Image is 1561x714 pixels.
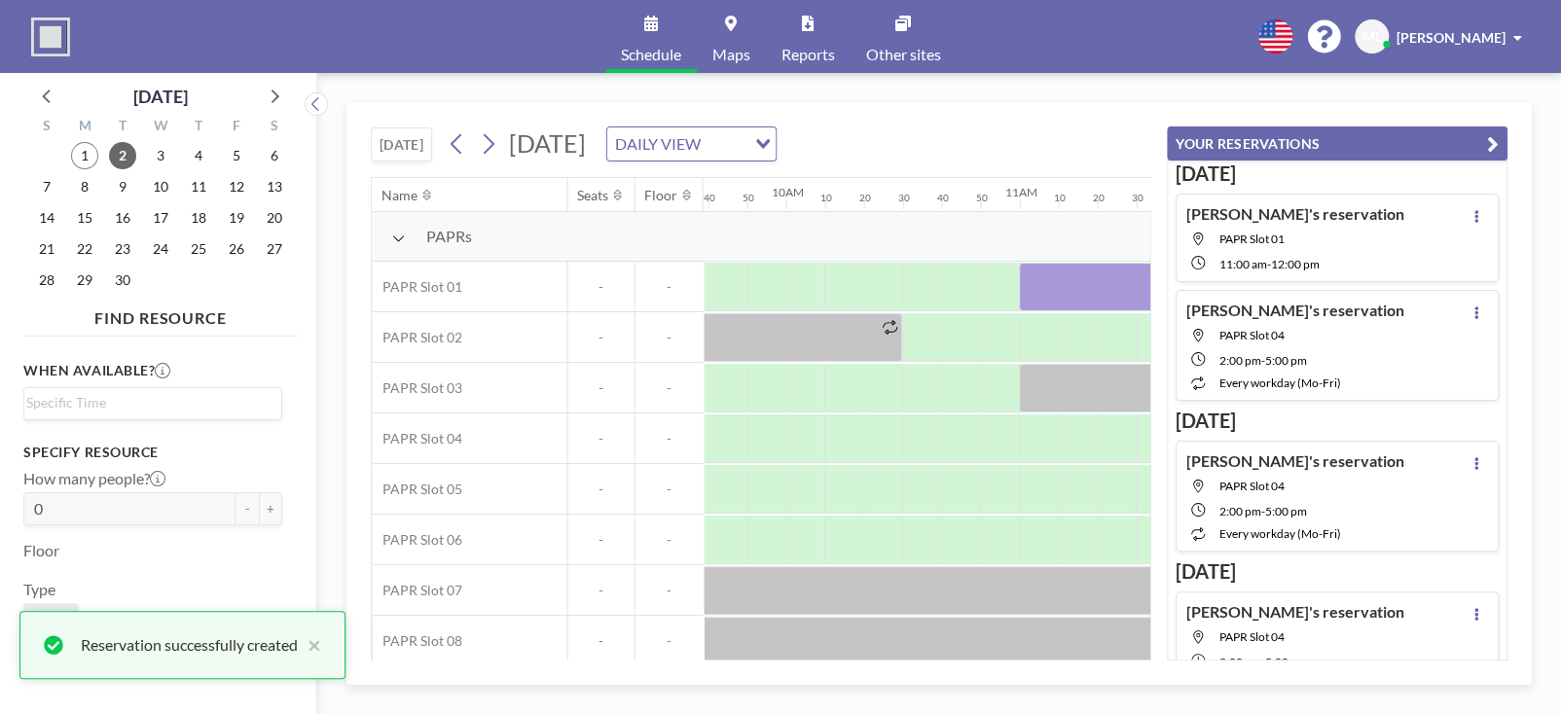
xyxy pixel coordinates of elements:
span: Monday, September 15, 2025 [71,204,98,232]
div: 50 [742,192,753,204]
span: - [1261,504,1265,518]
span: Tuesday, September 16, 2025 [109,204,136,232]
span: Friday, September 26, 2025 [223,235,250,263]
span: 11:00 AM [1219,257,1267,271]
span: every workday (Mo-Fri) [1219,375,1341,390]
span: - [635,329,703,346]
div: 40 [936,192,948,204]
h4: [PERSON_NAME]'s reservation [1186,451,1404,471]
span: Thursday, September 25, 2025 [185,235,212,263]
button: + [259,492,282,525]
span: - [567,582,634,599]
span: Reports [781,47,835,62]
div: Seats [577,187,608,204]
span: Wednesday, September 10, 2025 [147,173,174,200]
div: 20 [1092,192,1104,204]
span: PAPR Slot 02 [372,329,461,346]
div: Search for option [607,127,776,161]
button: close [298,633,321,657]
span: Sunday, September 21, 2025 [33,235,60,263]
span: Monday, September 8, 2025 [71,173,98,200]
span: PAPR Slot 01 [1219,232,1285,246]
span: - [567,379,634,397]
span: PAPR Slot 04 [1219,479,1285,493]
div: Name [381,187,417,204]
div: Floor [644,187,677,204]
div: T [104,115,142,140]
span: PAPR Slot 04 [372,430,461,447]
span: PAPR Slot 06 [372,531,461,549]
button: YOUR RESERVATIONS [1167,126,1507,161]
span: Tuesday, September 2, 2025 [109,142,136,169]
span: Maps [712,47,750,62]
span: Friday, September 12, 2025 [223,173,250,200]
span: Monday, September 22, 2025 [71,235,98,263]
span: Tuesday, September 9, 2025 [109,173,136,200]
span: Wednesday, September 3, 2025 [147,142,174,169]
span: 2:00 PM [1219,504,1261,518]
h4: [PERSON_NAME]'s reservation [1186,301,1404,320]
span: 5:00 PM [1265,353,1307,368]
div: 30 [1131,192,1143,204]
span: - [635,531,703,549]
span: 5:00 PM [1265,655,1307,669]
div: W [142,115,180,140]
span: 5:00 PM [1265,504,1307,518]
span: DAILY VIEW [611,131,705,157]
span: - [635,278,703,296]
span: Wednesday, September 17, 2025 [147,204,174,232]
h3: [DATE] [1176,161,1499,186]
span: every workday (Mo-Fri) [1219,526,1341,541]
span: - [635,481,703,498]
div: 10AM [771,185,803,199]
span: - [567,329,634,346]
span: Monday, September 1, 2025 [71,142,98,169]
span: - [567,481,634,498]
div: M [66,115,104,140]
div: 10 [819,192,831,204]
span: - [567,278,634,296]
span: [DATE] [509,128,586,158]
div: 11AM [1004,185,1036,199]
span: PAPRs [425,227,471,246]
span: Saturday, September 27, 2025 [261,235,288,263]
div: 20 [858,192,870,204]
label: Type [23,580,55,599]
label: How many people? [23,469,165,488]
span: [PERSON_NAME] [1397,29,1506,46]
div: 40 [703,192,714,204]
input: Search for option [26,392,271,413]
h4: [PERSON_NAME]'s reservation [1186,602,1404,622]
span: - [635,632,703,650]
span: PAPR Slot 05 [372,481,461,498]
span: Friday, September 5, 2025 [223,142,250,169]
span: Sunday, September 7, 2025 [33,173,60,200]
h3: [DATE] [1176,409,1499,433]
span: - [567,430,634,447]
h4: FIND RESOURCE [23,301,298,328]
span: Wednesday, September 24, 2025 [147,235,174,263]
span: Sunday, September 14, 2025 [33,204,60,232]
span: Tuesday, September 23, 2025 [109,235,136,263]
span: Sunday, September 28, 2025 [33,267,60,294]
span: Saturday, September 6, 2025 [261,142,288,169]
span: PAPR Slot 01 [372,278,461,296]
span: - [567,632,634,650]
span: Schedule [621,47,681,62]
h3: [DATE] [1176,559,1499,584]
input: Search for option [707,131,744,157]
span: 2:00 PM [1219,655,1261,669]
div: Search for option [24,388,281,417]
div: T [179,115,217,140]
span: Saturday, September 13, 2025 [261,173,288,200]
label: Floor [23,541,59,560]
span: PAPR Slot 04 [1219,629,1285,644]
span: Tuesday, September 30, 2025 [109,267,136,294]
span: 2:00 PM [1219,353,1261,368]
div: S [28,115,66,140]
span: PAPR Slot 07 [372,582,461,599]
span: 12:00 PM [1271,257,1320,271]
span: - [635,582,703,599]
div: Reservation successfully created [81,633,298,657]
div: [DATE] [133,83,188,110]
